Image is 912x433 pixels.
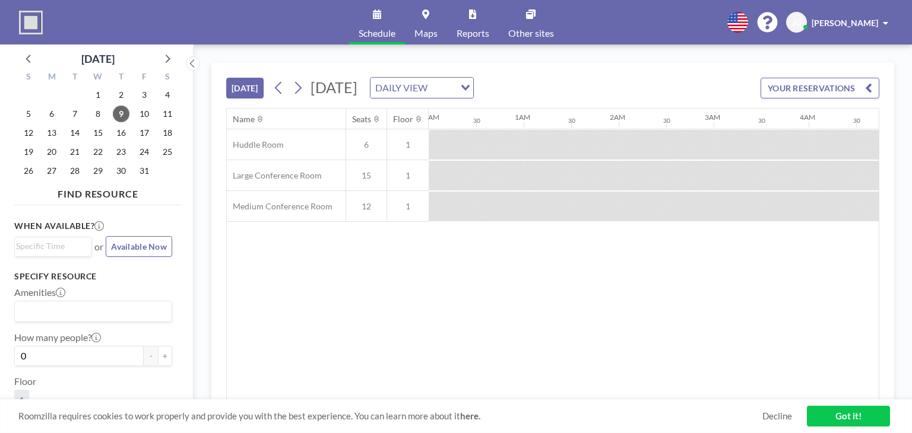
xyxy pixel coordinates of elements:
span: Tuesday, October 21, 2025 [66,144,83,160]
span: Tuesday, October 14, 2025 [66,125,83,141]
span: Maps [414,28,438,38]
span: Wednesday, October 29, 2025 [90,163,106,179]
span: Friday, October 24, 2025 [136,144,153,160]
div: T [109,70,132,85]
span: Monday, October 6, 2025 [43,106,60,122]
div: [DATE] [81,50,115,67]
span: 6 [346,139,387,150]
div: M [40,70,64,85]
div: Search for option [15,301,172,321]
span: 15 [346,170,387,181]
span: or [94,241,103,253]
span: Tuesday, October 28, 2025 [66,163,83,179]
span: DAILY VIEW [373,80,430,95]
h4: FIND RESOURCE [14,183,182,200]
span: Monday, October 20, 2025 [43,144,60,160]
div: 3AM [705,113,720,122]
input: Search for option [431,80,454,95]
h3: Specify resource [14,271,172,282]
label: Floor [14,375,36,387]
button: YOUR RESERVATIONS [761,78,879,98]
button: - [144,346,158,366]
span: Friday, October 17, 2025 [136,125,153,141]
div: 30 [663,117,670,125]
span: 1 [387,201,429,212]
span: Saturday, October 18, 2025 [159,125,176,141]
span: Roomzilla requires cookies to work properly and provide you with the best experience. You can lea... [18,410,762,422]
span: Monday, October 27, 2025 [43,163,60,179]
div: 4AM [800,113,815,122]
div: 12AM [420,113,439,122]
span: Monday, October 13, 2025 [43,125,60,141]
span: Saturday, October 4, 2025 [159,87,176,103]
span: 1 [19,394,24,406]
span: Thursday, October 16, 2025 [113,125,129,141]
div: W [87,70,110,85]
span: Tuesday, October 7, 2025 [66,106,83,122]
span: Schedule [359,28,395,38]
button: + [158,346,172,366]
a: here. [460,410,480,421]
div: F [132,70,156,85]
div: S [17,70,40,85]
span: Thursday, October 23, 2025 [113,144,129,160]
div: Seats [352,114,371,125]
span: Other sites [508,28,554,38]
span: Sunday, October 5, 2025 [20,106,37,122]
div: 30 [568,117,575,125]
div: 1AM [515,113,530,122]
a: Got it! [807,406,890,426]
span: Sunday, October 19, 2025 [20,144,37,160]
div: 30 [473,117,480,125]
span: Reports [457,28,489,38]
span: 1 [387,170,429,181]
div: Name [233,114,255,125]
span: Sunday, October 12, 2025 [20,125,37,141]
span: Friday, October 31, 2025 [136,163,153,179]
span: Available Now [111,241,167,251]
input: Search for option [16,240,85,253]
a: Decline [762,410,792,422]
span: Friday, October 10, 2025 [136,106,153,122]
span: Sunday, October 26, 2025 [20,163,37,179]
span: Wednesday, October 1, 2025 [90,87,106,103]
span: Wednesday, October 22, 2025 [90,144,106,160]
span: Saturday, October 11, 2025 [159,106,176,122]
label: How many people? [14,332,101,343]
span: Large Conference Room [227,170,322,181]
div: Floor [393,114,413,125]
span: 1 [387,139,429,150]
div: 30 [853,117,860,125]
img: organization-logo [19,11,43,34]
span: Medium Conference Room [227,201,332,212]
div: S [156,70,179,85]
span: [DATE] [311,78,357,96]
span: Huddle Room [227,139,284,150]
span: Thursday, October 30, 2025 [113,163,129,179]
div: Search for option [15,237,91,255]
input: Search for option [16,304,165,319]
div: 2AM [610,113,625,122]
span: JG [792,17,802,28]
span: Wednesday, October 15, 2025 [90,125,106,141]
div: 30 [758,117,765,125]
span: Friday, October 3, 2025 [136,87,153,103]
button: [DATE] [226,78,264,98]
span: Saturday, October 25, 2025 [159,144,176,160]
span: Thursday, October 2, 2025 [113,87,129,103]
span: Wednesday, October 8, 2025 [90,106,106,122]
label: Amenities [14,286,65,298]
span: 12 [346,201,387,212]
button: Available Now [106,236,172,257]
div: T [64,70,87,85]
span: [PERSON_NAME] [812,18,878,28]
div: Search for option [370,78,473,98]
span: Thursday, October 9, 2025 [113,106,129,122]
